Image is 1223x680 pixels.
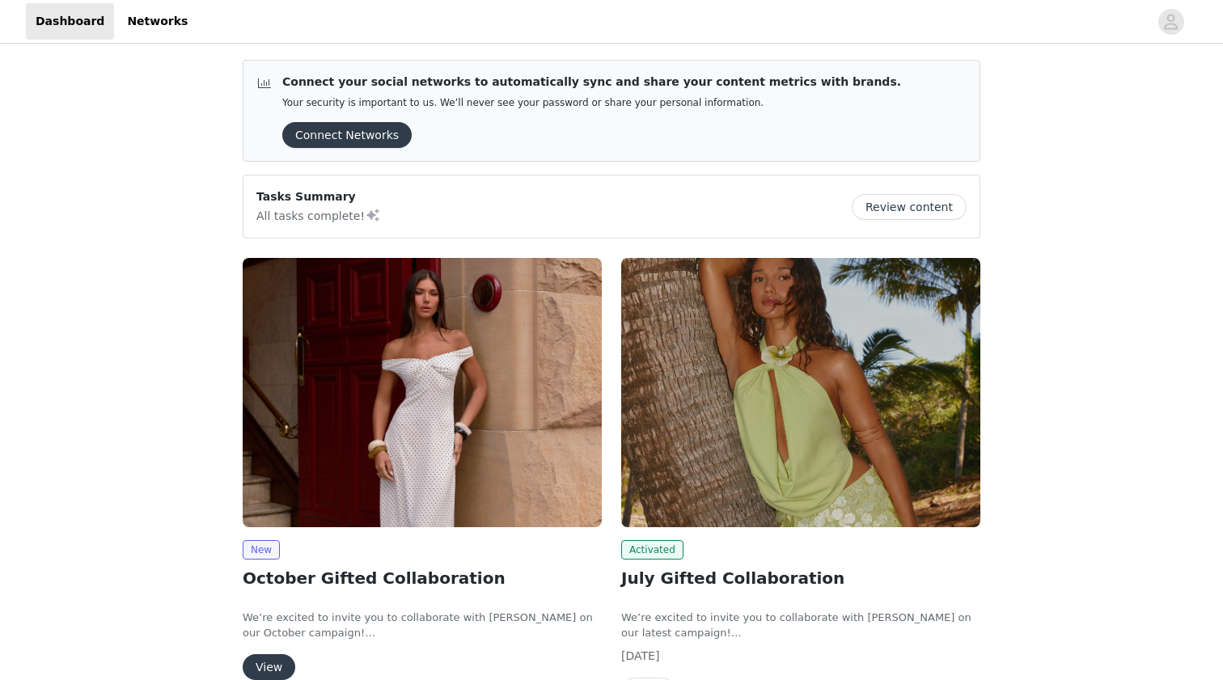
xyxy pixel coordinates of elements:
[243,540,280,560] span: New
[282,122,412,148] button: Connect Networks
[243,610,602,641] p: We’re excited to invite you to collaborate with [PERSON_NAME] on our October campaign!
[243,654,295,680] button: View
[852,194,967,220] button: Review content
[243,566,602,590] h2: October Gifted Collaboration
[282,97,901,109] p: Your security is important to us. We’ll never see your password or share your personal information.
[243,661,295,674] a: View
[256,188,381,205] p: Tasks Summary
[282,74,901,91] p: Connect your social networks to automatically sync and share your content metrics with brands.
[621,610,980,641] p: We’re excited to invite you to collaborate with [PERSON_NAME] on our latest campaign!
[26,3,114,40] a: Dashboard
[243,258,602,527] img: Peppermayo AUS
[256,205,381,225] p: All tasks complete!
[1163,9,1179,35] div: avatar
[621,649,659,662] span: [DATE]
[621,540,683,560] span: Activated
[621,566,980,590] h2: July Gifted Collaboration
[621,258,980,527] img: Peppermayo AUS
[117,3,197,40] a: Networks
